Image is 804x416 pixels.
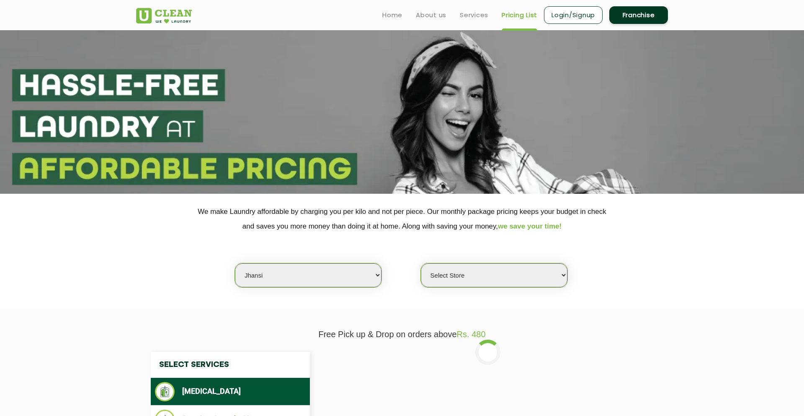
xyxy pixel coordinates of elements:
span: we save your time! [498,222,562,230]
img: UClean Laundry and Dry Cleaning [136,8,192,23]
img: Dry Cleaning [155,382,175,401]
a: Franchise [609,6,668,24]
a: Services [460,10,488,20]
a: About us [416,10,446,20]
a: Pricing List [502,10,537,20]
span: Rs. 480 [457,330,486,339]
p: We make Laundry affordable by charging you per kilo and not per piece. Our monthly package pricin... [136,204,668,234]
p: Free Pick up & Drop on orders above [136,330,668,339]
a: Home [382,10,402,20]
a: Login/Signup [544,6,603,24]
h4: Select Services [151,352,310,378]
li: [MEDICAL_DATA] [155,382,306,401]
